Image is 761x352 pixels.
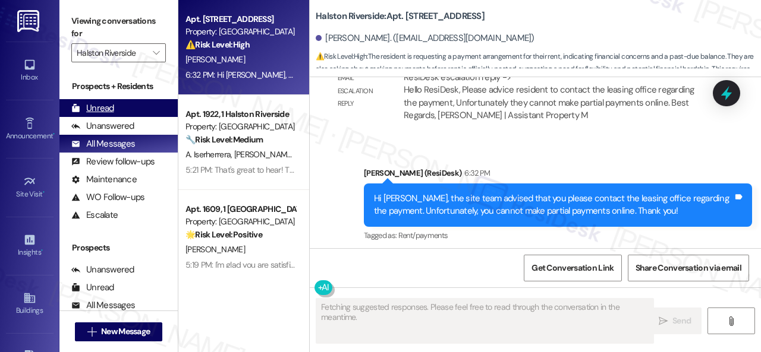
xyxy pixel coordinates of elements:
[628,255,749,281] button: Share Conversation via email
[17,10,42,32] img: ResiDesk Logo
[364,227,752,244] div: Tagged as:
[316,50,761,88] span: : The resident is requesting a payment arrangement for their rent, indicating financial concerns ...
[101,325,150,338] span: New Message
[185,164,429,175] div: 5:21 PM: That's great to hear! Thank you for the update. Enjoy your day!
[648,307,702,334] button: Send
[185,149,234,160] span: A. Iserherrera
[6,288,54,320] a: Buildings
[6,172,54,204] a: Site Visit •
[185,108,295,120] div: Apt. 1922, 1 Halston Riverside
[185,244,245,255] span: [PERSON_NAME]
[71,281,114,294] div: Unread
[71,173,137,186] div: Maintenance
[71,138,135,150] div: All Messages
[71,191,144,204] div: WO Follow-ups
[75,322,163,341] button: New Message
[185,39,250,50] strong: ⚠️ Risk Level: High
[398,230,448,240] span: Rent/payments
[6,55,54,87] a: Inbox
[461,167,490,179] div: 6:32 PM
[316,299,653,343] textarea: Fetching suggested responses. Please feel free to read through the conversation in the meantime.
[185,215,295,228] div: Property: [GEOGRAPHIC_DATA]
[316,32,534,45] div: [PERSON_NAME]. ([EMAIL_ADDRESS][DOMAIN_NAME])
[404,71,694,121] div: ResiDesk escalation reply -> Hello ResiDesk, Please advice resident to contact the leasing office...
[53,130,55,138] span: •
[532,262,614,274] span: Get Conversation Link
[636,262,741,274] span: Share Conversation via email
[727,316,735,326] i: 
[77,43,147,62] input: All communities
[185,13,295,26] div: Apt. [STREET_ADDRESS]
[185,134,263,145] strong: 🔧 Risk Level: Medium
[185,26,295,38] div: Property: [GEOGRAPHIC_DATA]
[71,264,134,276] div: Unanswered
[338,72,384,110] div: Email escalation reply
[672,315,691,327] span: Send
[87,327,96,337] i: 
[185,203,295,215] div: Apt. 1609, 1 [GEOGRAPHIC_DATA]
[59,242,178,254] div: Prospects
[524,255,621,281] button: Get Conversation Link
[153,48,159,58] i: 
[71,12,166,43] label: Viewing conversations for
[374,192,733,218] div: Hi [PERSON_NAME], the site team advised that you please contact the leasing office regarding the ...
[71,209,118,221] div: Escalate
[364,167,752,183] div: [PERSON_NAME] (ResiDesk)
[71,156,155,168] div: Review follow-ups
[6,230,54,262] a: Insights •
[659,316,668,326] i: 
[185,120,295,133] div: Property: [GEOGRAPHIC_DATA]
[71,299,135,312] div: All Messages
[316,52,367,61] strong: ⚠️ Risk Level: High
[185,229,262,240] strong: 🌟 Risk Level: Positive
[71,102,114,115] div: Unread
[43,188,45,196] span: •
[234,149,355,160] span: [PERSON_NAME] [PERSON_NAME]
[185,54,245,65] span: [PERSON_NAME]
[41,246,43,255] span: •
[59,80,178,93] div: Prospects + Residents
[71,120,134,132] div: Unanswered
[316,10,485,23] b: Halston Riverside: Apt. [STREET_ADDRESS]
